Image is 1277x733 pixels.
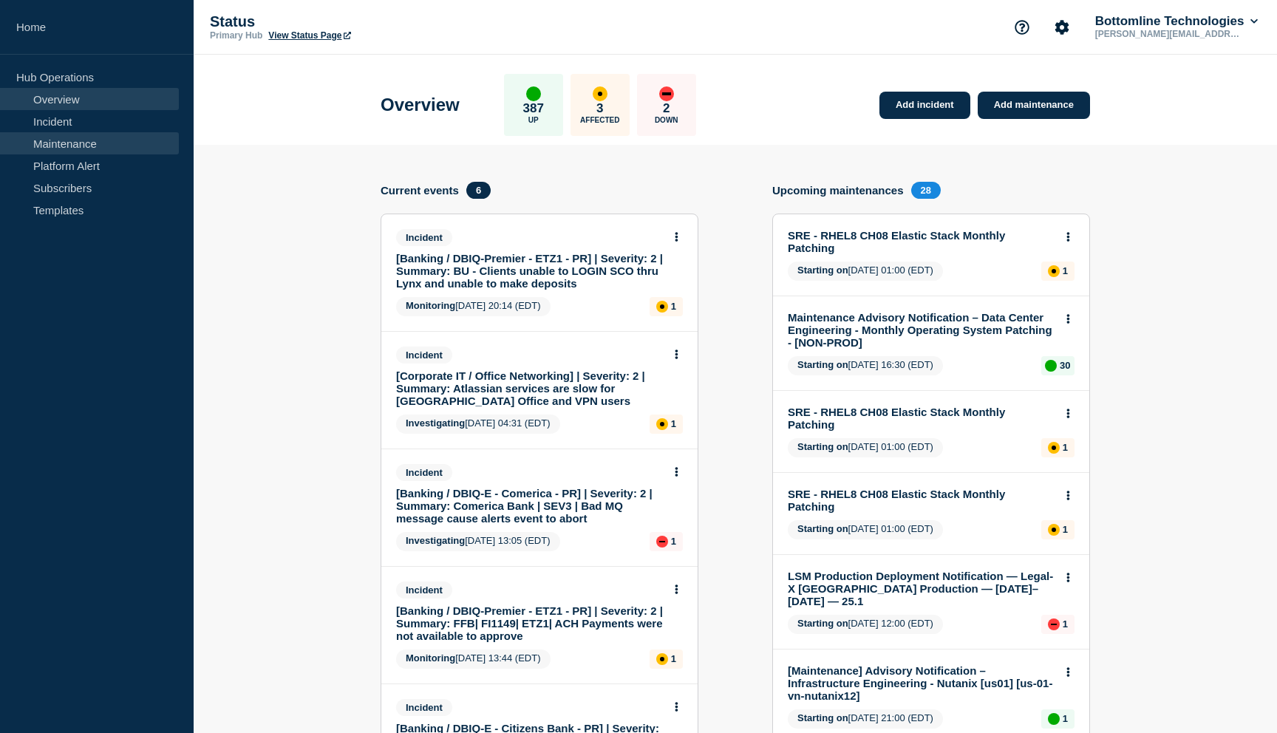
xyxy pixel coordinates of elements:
[396,487,663,525] a: [Banking / DBIQ-E - Comerica - PR] | Severity: 2 | Summary: Comerica Bank | SEV3 | Bad MQ message...
[788,356,943,375] span: [DATE] 16:30 (EDT)
[406,652,455,664] span: Monitoring
[406,535,465,546] span: Investigating
[911,182,941,199] span: 28
[1048,265,1060,277] div: affected
[396,252,663,290] a: [Banking / DBIQ-Premier - ETZ1 - PR] | Severity: 2 | Summary: BU - Clients unable to LOGIN SCO th...
[210,30,262,41] p: Primary Hub
[671,301,676,312] p: 1
[788,311,1055,349] a: Maintenance Advisory Notification – Data Center Engineering - Monthly Operating System Patching -...
[797,359,848,370] span: Starting on
[528,116,539,124] p: Up
[1063,713,1068,724] p: 1
[788,709,943,729] span: [DATE] 21:00 (EDT)
[1007,12,1038,43] button: Support
[788,438,943,457] span: [DATE] 01:00 (EDT)
[1063,265,1068,276] p: 1
[396,229,452,246] span: Incident
[671,418,676,429] p: 1
[879,92,970,119] a: Add incident
[1063,524,1068,535] p: 1
[396,699,452,716] span: Incident
[797,265,848,276] span: Starting on
[1046,12,1077,43] button: Account settings
[396,369,663,407] a: [Corporate IT / Office Networking] | Severity: 2 | Summary: Atlassian services are slow for [GEOG...
[1048,442,1060,454] div: affected
[797,712,848,723] span: Starting on
[663,101,670,116] p: 2
[526,86,541,101] div: up
[797,441,848,452] span: Starting on
[396,297,551,316] span: [DATE] 20:14 (EDT)
[656,418,668,430] div: affected
[396,347,452,364] span: Incident
[406,417,465,429] span: Investigating
[978,92,1090,119] a: Add maintenance
[788,229,1055,254] a: SRE - RHEL8 CH08 Elastic Stack Monthly Patching
[381,95,460,115] h1: Overview
[797,523,848,534] span: Starting on
[396,582,452,599] span: Incident
[396,532,560,551] span: [DATE] 13:05 (EDT)
[671,536,676,547] p: 1
[466,182,491,199] span: 6
[788,406,1055,431] a: SRE - RHEL8 CH08 Elastic Stack Monthly Patching
[656,301,668,313] div: affected
[1063,618,1068,630] p: 1
[1063,442,1068,453] p: 1
[1048,618,1060,630] div: down
[659,86,674,101] div: down
[1045,360,1057,372] div: up
[396,604,663,642] a: [Banking / DBIQ-Premier - ETZ1 - PR] | Severity: 2 | Summary: FFB| FI1149| ETZ1| ACH Payments wer...
[772,184,904,197] h4: Upcoming maintenances
[381,184,459,197] h4: Current events
[523,101,544,116] p: 387
[788,664,1055,702] a: [Maintenance] Advisory Notification – Infrastructure Engineering - Nutanix [us01] [us-01-vn-nutan...
[593,86,607,101] div: affected
[788,615,943,634] span: [DATE] 12:00 (EDT)
[655,116,678,124] p: Down
[396,464,452,481] span: Incident
[656,653,668,665] div: affected
[788,570,1055,607] a: LSM Production Deployment Notification — Legal-X [GEOGRAPHIC_DATA] Production — [DATE]–[DATE] — 25.1
[656,536,668,548] div: down
[396,650,551,669] span: [DATE] 13:44 (EDT)
[671,653,676,664] p: 1
[1092,29,1246,39] p: [PERSON_NAME][EMAIL_ADDRESS][DOMAIN_NAME]
[1048,524,1060,536] div: affected
[406,300,455,311] span: Monitoring
[268,30,350,41] a: View Status Page
[596,101,603,116] p: 3
[1092,14,1261,29] button: Bottomline Technologies
[788,262,943,281] span: [DATE] 01:00 (EDT)
[210,13,505,30] p: Status
[580,116,619,124] p: Affected
[788,520,943,539] span: [DATE] 01:00 (EDT)
[1060,360,1070,371] p: 30
[1048,713,1060,725] div: up
[396,415,560,434] span: [DATE] 04:31 (EDT)
[797,618,848,629] span: Starting on
[788,488,1055,513] a: SRE - RHEL8 CH08 Elastic Stack Monthly Patching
